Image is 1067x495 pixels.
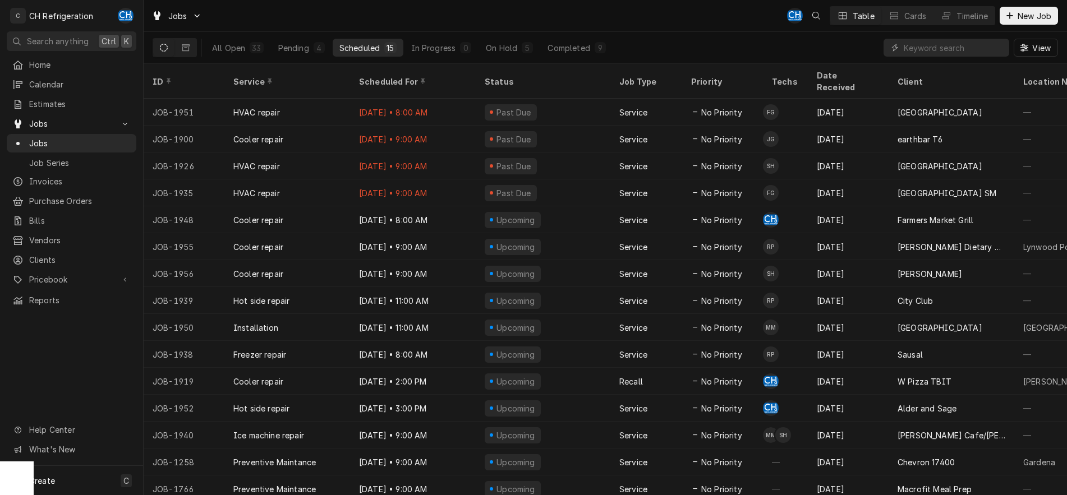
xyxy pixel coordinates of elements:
[350,422,476,448] div: [DATE] • 9:00 AM
[1000,7,1058,25] button: New Job
[233,268,283,280] div: Cooler repair
[233,133,283,145] div: Cooler repair
[27,35,89,47] span: Search anything
[808,233,889,260] div: [DATE]
[252,42,261,54] div: 33
[763,266,779,281] div: SH
[495,456,537,468] div: Upcoming
[495,349,537,360] div: Upcoming
[387,42,394,54] div: 15
[898,349,923,360] div: Sausal
[316,42,323,54] div: 4
[118,8,134,24] div: Chris Hiraga's Avatar
[701,483,742,495] span: No Priority
[763,104,779,120] div: FG
[763,158,779,174] div: Steven Hiraga's Avatar
[763,448,808,475] div: —
[701,403,742,414] span: No Priority
[350,368,476,395] div: [DATE] • 2:00 PM
[1015,10,1054,22] span: New Job
[29,175,131,187] span: Invoices
[898,322,982,334] div: [GEOGRAPHIC_DATA]
[233,376,283,387] div: Cooler repair
[29,424,130,436] span: Help Center
[29,274,114,285] span: Pricebook
[29,98,131,110] span: Estimates
[763,400,779,416] div: Chris Hiraga's Avatar
[7,211,136,230] a: Bills
[29,215,131,226] span: Bills
[619,456,647,468] div: Service
[350,260,476,287] div: [DATE] • 9:00 AM
[212,42,245,54] div: All Open
[701,376,742,387] span: No Priority
[144,233,224,260] div: JOB-1955
[775,427,791,443] div: SH
[168,10,187,22] span: Jobs
[701,456,742,468] span: No Priority
[144,341,224,368] div: JOB-1938
[233,107,280,118] div: HVAC repair
[619,295,647,307] div: Service
[763,346,779,362] div: Ruben Perez's Avatar
[350,206,476,233] div: [DATE] • 8:00 AM
[763,427,779,443] div: Moises Melena's Avatar
[7,251,136,269] a: Clients
[808,126,889,152] div: [DATE]
[144,260,224,287] div: JOB-1956
[898,295,933,307] div: City Club
[29,476,55,485] span: Create
[233,214,283,226] div: Cooler repair
[29,10,94,22] div: CH Refrigeration
[763,185,779,201] div: FG
[495,376,537,387] div: Upcoming
[619,268,647,280] div: Service
[495,187,533,199] div: Past Due
[7,154,136,172] a: Job Series
[763,266,779,281] div: Steven Hiraga's Avatar
[808,448,889,475] div: [DATE]
[486,42,517,54] div: On Hold
[350,287,476,314] div: [DATE] • 11:00 AM
[1030,42,1053,54] span: View
[29,118,114,129] span: Jobs
[495,322,537,334] div: Upcoming
[619,214,647,226] div: Service
[817,70,877,93] div: Date Received
[701,214,742,226] span: No Priority
[495,295,537,307] div: Upcoming
[807,7,825,25] button: Open search
[147,7,206,25] a: Go to Jobs
[1014,39,1058,57] button: View
[7,270,136,289] a: Go to Pricebook
[701,133,742,145] span: No Priority
[808,395,889,422] div: [DATE]
[495,214,537,226] div: Upcoming
[495,107,533,118] div: Past Due
[359,76,464,87] div: Scheduled For
[763,320,779,335] div: Moises Melena's Avatar
[548,42,590,54] div: Completed
[619,322,647,334] div: Service
[495,268,537,280] div: Upcoming
[350,99,476,126] div: [DATE] • 8:00 AM
[411,42,456,54] div: In Progress
[7,31,136,51] button: Search anythingCtrlK
[233,295,289,307] div: Hot side repair
[495,133,533,145] div: Past Due
[102,35,116,47] span: Ctrl
[350,395,476,422] div: [DATE] • 3:00 PM
[233,483,316,495] div: Preventive Maintance
[597,42,604,54] div: 9
[233,322,278,334] div: Installation
[619,133,647,145] div: Service
[350,126,476,152] div: [DATE] • 9:00 AM
[144,287,224,314] div: JOB-1939
[619,241,647,253] div: Service
[233,160,280,172] div: HVAC repair
[898,76,1003,87] div: Client
[701,160,742,172] span: No Priority
[350,233,476,260] div: [DATE] • 9:00 AM
[898,456,955,468] div: Chevron 17400
[898,403,956,414] div: Alder and Sage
